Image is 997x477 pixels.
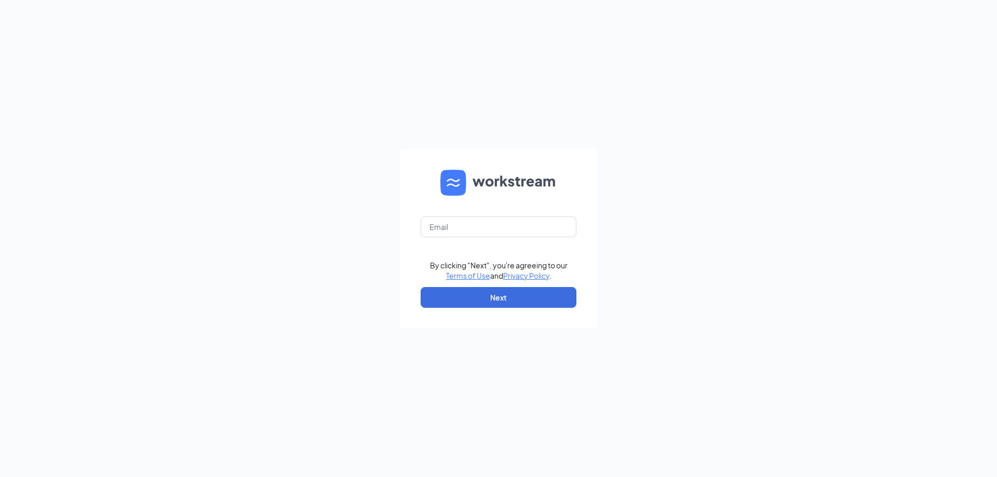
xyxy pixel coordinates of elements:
img: WS logo and Workstream text [440,170,557,196]
input: Email [421,216,576,237]
div: By clicking "Next", you're agreeing to our and . [430,260,568,281]
button: Next [421,287,576,308]
a: Terms of Use [446,271,490,280]
a: Privacy Policy [503,271,549,280]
